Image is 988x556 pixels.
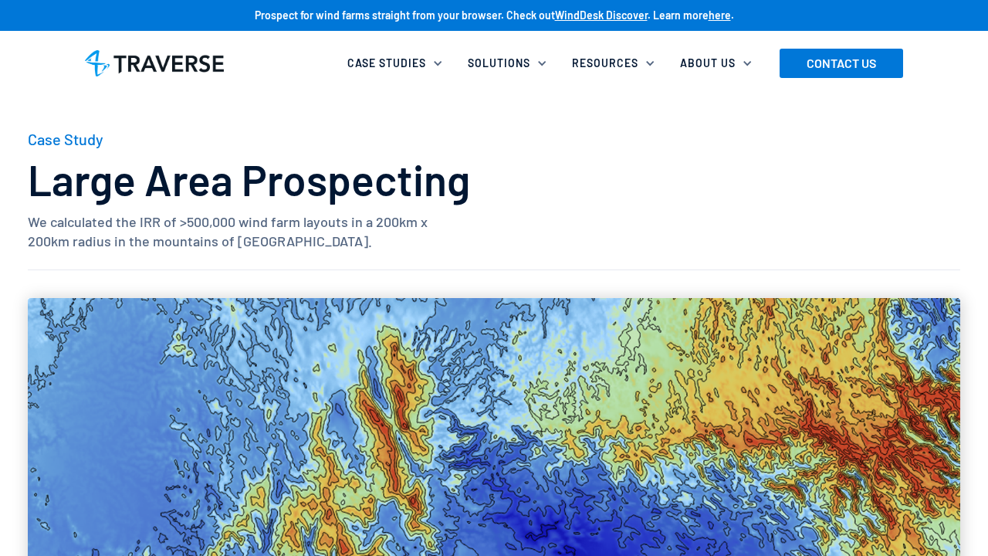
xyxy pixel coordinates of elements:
div: About Us [671,46,768,80]
div: Solutions [468,56,530,71]
p: We calculated the IRR of >500,000 wind farm layouts in a 200km x 200km radius in the mountains of... [28,212,455,251]
div: Case Study [28,131,103,147]
div: Resources [572,56,638,71]
div: Solutions [458,46,563,80]
div: Case Studies [347,56,426,71]
div: Resources [563,46,671,80]
div: About Us [680,56,736,71]
a: CONTACT US [780,49,903,78]
h1: Large Area Prospecting [28,156,470,203]
strong: Prospect for wind farms straight from your browser. Check out [255,8,555,22]
a: WindDesk Discover [555,8,648,22]
div: Case Studies [338,46,458,80]
a: here [709,8,731,22]
strong: . [731,8,734,22]
strong: . Learn more [648,8,709,22]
